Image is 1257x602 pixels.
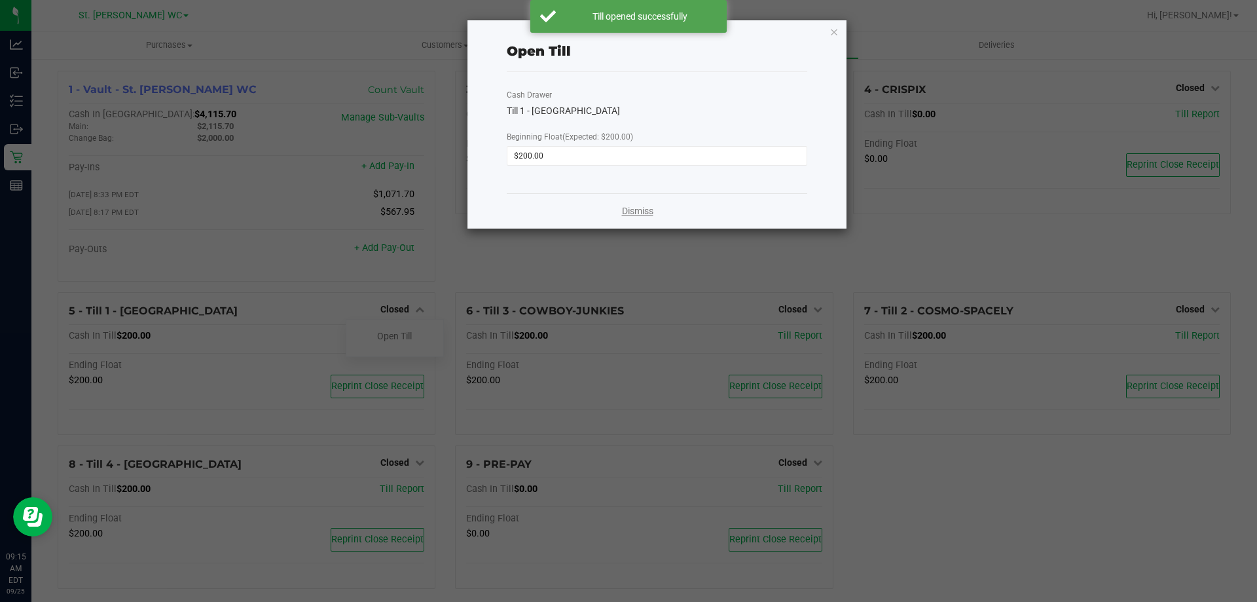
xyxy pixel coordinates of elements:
[563,10,717,23] div: Till opened successfully
[622,204,653,218] a: Dismiss
[562,132,633,141] span: (Expected: $200.00)
[507,132,633,141] span: Beginning Float
[507,89,552,101] label: Cash Drawer
[507,104,807,118] div: Till 1 - [GEOGRAPHIC_DATA]
[507,41,571,61] div: Open Till
[13,497,52,536] iframe: Resource center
